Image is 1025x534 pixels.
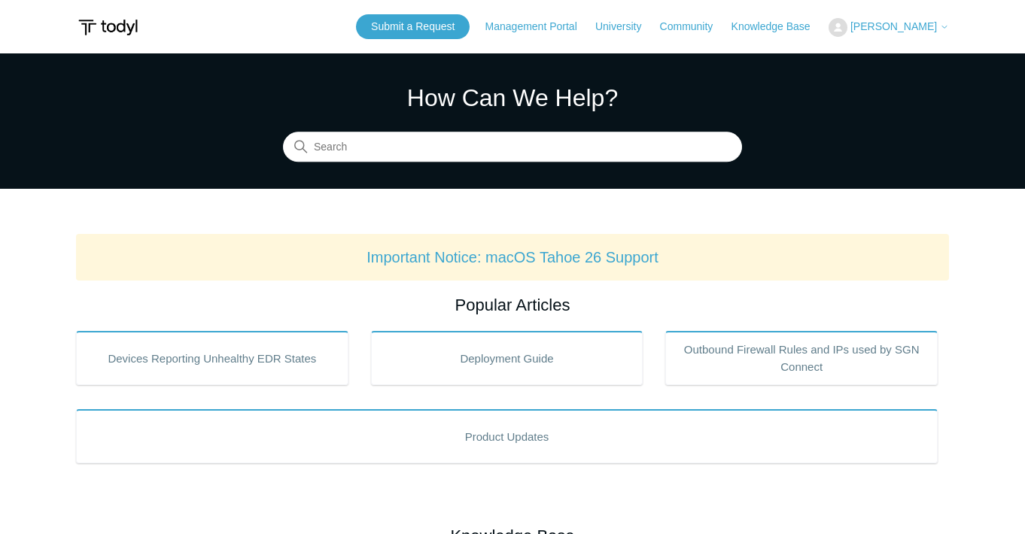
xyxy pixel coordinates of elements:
[367,249,658,265] a: Important Notice: macOS Tahoe 26 Support
[283,80,742,116] h1: How Can We Help?
[665,331,938,385] a: Outbound Firewall Rules and IPs used by SGN Connect
[76,331,348,385] a: Devices Reporting Unhealthy EDR States
[485,19,592,35] a: Management Portal
[731,19,826,35] a: Knowledge Base
[76,409,938,463] a: Product Updates
[76,14,140,41] img: Todyl Support Center Help Center home page
[595,19,656,35] a: University
[829,18,949,37] button: [PERSON_NAME]
[283,132,742,162] input: Search
[356,14,470,39] a: Submit a Request
[371,331,643,385] a: Deployment Guide
[76,293,949,317] h2: Popular Articles
[850,20,937,32] span: [PERSON_NAME]
[660,19,728,35] a: Community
